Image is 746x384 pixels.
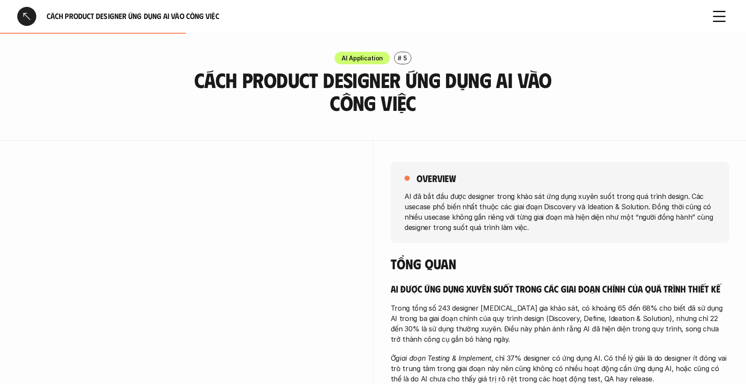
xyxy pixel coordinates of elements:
p: AI Application [341,54,383,63]
em: giai đoạn Testing & Implement [395,354,491,362]
h4: Tổng quan [391,255,729,272]
h5: AI được ứng dụng xuyên suốt trong các giai đoạn chính của quá trình thiết kế [391,283,729,295]
h5: overview [417,172,456,184]
p: Ở , chỉ 37% designer có ứng dụng AI. Có thể lý giải là do designer ít đóng vai trò trung tâm tron... [391,353,729,384]
p: Trong tổng số 243 designer [MEDICAL_DATA] gia khảo sát, có khoảng 65 đến 68% cho biết đã sử dụng ... [391,303,729,344]
h6: Cách Product Designer ứng dụng AI vào công việc [47,11,699,21]
h6: # [398,55,401,61]
h3: Cách Product Designer ứng dụng AI vào công việc [190,69,556,114]
p: 5 [403,54,407,63]
p: AI đã bắt đầu được designer trong khảo sát ứng dụng xuyên suốt trong quá trình design. Các usecas... [405,191,715,232]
